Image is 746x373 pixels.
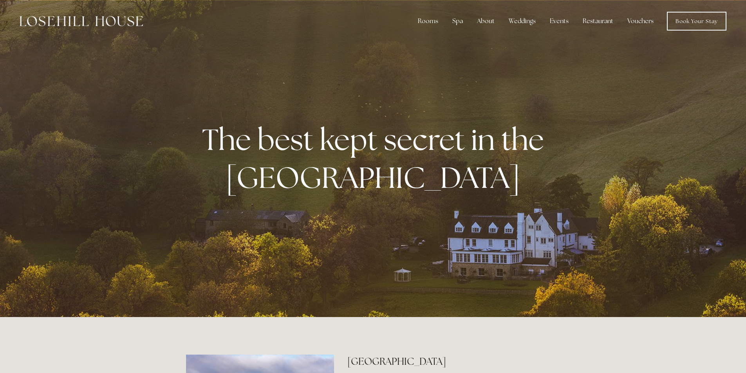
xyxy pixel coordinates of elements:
[20,16,143,26] img: Losehill House
[667,12,726,31] a: Book Your Stay
[202,120,550,197] strong: The best kept secret in the [GEOGRAPHIC_DATA]
[347,355,560,368] h2: [GEOGRAPHIC_DATA]
[621,13,660,29] a: Vouchers
[502,13,542,29] div: Weddings
[446,13,469,29] div: Spa
[544,13,575,29] div: Events
[576,13,620,29] div: Restaurant
[412,13,444,29] div: Rooms
[471,13,501,29] div: About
